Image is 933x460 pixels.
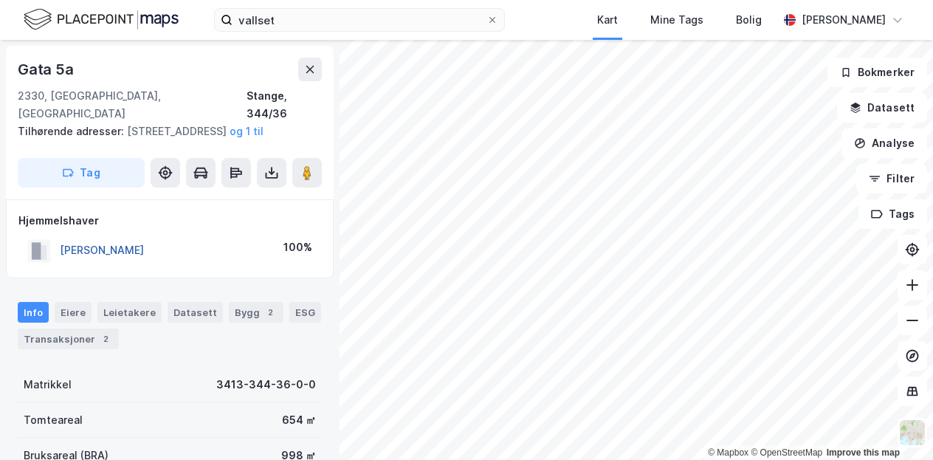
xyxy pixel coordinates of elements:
div: Gata 5a [18,58,77,81]
span: Tilhørende adresser: [18,125,127,137]
a: Mapbox [708,447,748,458]
a: Improve this map [827,447,900,458]
input: Søk på adresse, matrikkel, gårdeiere, leietakere eller personer [233,9,486,31]
button: Bokmerker [827,58,927,87]
div: Matrikkel [24,376,72,394]
div: Stange, 344/36 [247,87,322,123]
div: 3413-344-36-0-0 [216,376,316,394]
div: Tomteareal [24,411,83,429]
button: Tag [18,158,145,188]
div: Eiere [55,302,92,323]
button: Analyse [841,128,927,158]
iframe: Chat Widget [859,389,933,460]
div: Leietakere [97,302,162,323]
div: Mine Tags [650,11,703,29]
button: Filter [856,164,927,193]
div: Kart [597,11,618,29]
div: [STREET_ADDRESS] [18,123,310,140]
div: Bolig [736,11,762,29]
div: Kontrollprogram for chat [859,389,933,460]
div: 2 [263,305,278,320]
img: logo.f888ab2527a4732fd821a326f86c7f29.svg [24,7,179,32]
div: 654 ㎡ [282,411,316,429]
div: ESG [289,302,321,323]
div: 2 [98,332,113,346]
div: Datasett [168,302,223,323]
button: Tags [858,199,927,229]
div: [PERSON_NAME] [802,11,886,29]
div: Info [18,302,49,323]
div: 100% [283,238,312,256]
a: OpenStreetMap [751,447,822,458]
div: 2330, [GEOGRAPHIC_DATA], [GEOGRAPHIC_DATA] [18,87,247,123]
div: Bygg [229,302,283,323]
div: Transaksjoner [18,329,119,349]
button: Datasett [837,93,927,123]
div: Hjemmelshaver [18,212,321,230]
